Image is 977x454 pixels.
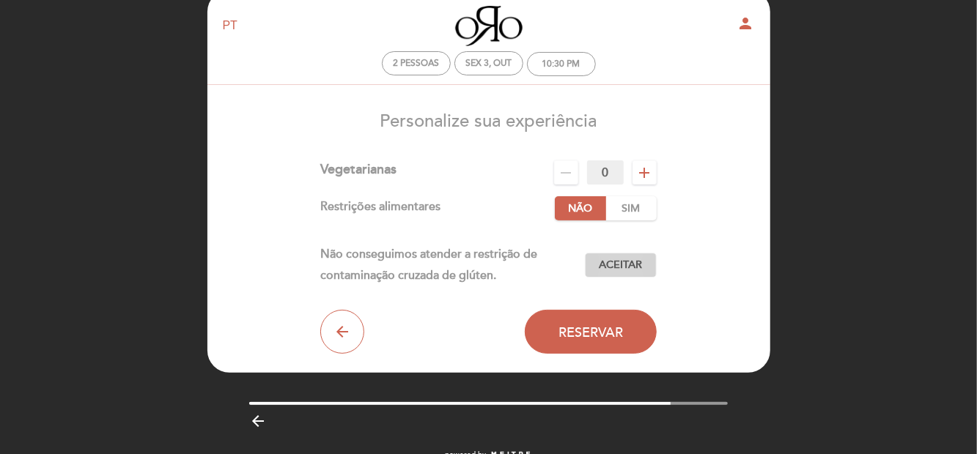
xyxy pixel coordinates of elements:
a: Oro [397,6,580,46]
i: remove [557,164,575,182]
div: 10:30 PM [542,59,580,70]
i: arrow_back [333,323,351,340]
button: Aceitar [585,253,657,278]
div: Vegetarianas [320,160,397,185]
span: Personalize sua experiência [380,111,597,132]
span: 2 pessoas [393,58,439,69]
div: Sex 3, out [465,58,512,69]
div: Não conseguimos atender a restrição de contaminação cruzada de glúten. [320,244,585,286]
button: arrow_back [320,310,364,354]
button: person [737,15,755,37]
div: Restrições alimentares [320,196,555,220]
i: add [635,164,653,182]
button: Reservar [525,310,657,354]
label: Sim [605,196,657,220]
i: arrow_backward [249,412,267,430]
span: Aceitar [599,258,642,273]
span: Reservar [558,324,623,340]
label: Não [555,196,606,220]
i: person [737,15,755,32]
